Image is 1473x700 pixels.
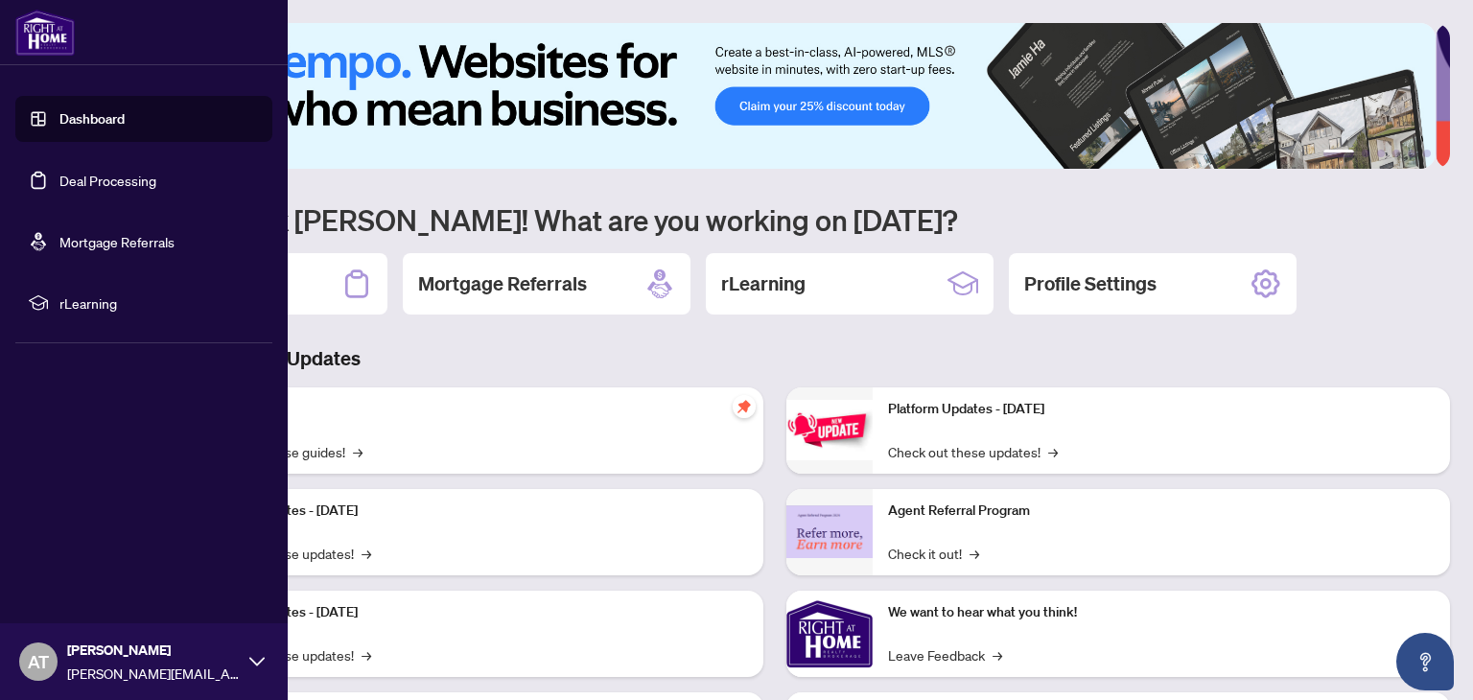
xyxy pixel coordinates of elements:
a: Deal Processing [59,172,156,189]
h2: Profile Settings [1024,270,1157,297]
h3: Brokerage & Industry Updates [100,345,1450,372]
p: Agent Referral Program [888,501,1435,522]
a: Leave Feedback→ [888,644,1002,665]
p: We want to hear what you think! [888,602,1435,623]
button: 4 [1392,150,1400,157]
img: Slide 0 [100,23,1436,169]
button: 6 [1423,150,1431,157]
img: Platform Updates - June 23, 2025 [786,400,873,460]
a: Dashboard [59,110,125,128]
h2: Mortgage Referrals [418,270,587,297]
span: pushpin [733,395,756,418]
img: logo [15,10,75,56]
h1: Welcome back [PERSON_NAME]! What are you working on [DATE]? [100,201,1450,238]
span: → [970,543,979,564]
button: 1 [1323,150,1354,157]
span: → [353,441,362,462]
span: AT [28,648,49,675]
button: 5 [1408,150,1415,157]
span: → [362,543,371,564]
span: → [1048,441,1058,462]
span: rLearning [59,292,259,314]
img: Agent Referral Program [786,505,873,558]
a: Check it out!→ [888,543,979,564]
button: 2 [1362,150,1369,157]
a: Check out these updates!→ [888,441,1058,462]
span: → [993,644,1002,665]
p: Self-Help [201,399,748,420]
span: [PERSON_NAME][EMAIL_ADDRESS][DOMAIN_NAME] [67,663,240,684]
h2: rLearning [721,270,806,297]
a: Mortgage Referrals [59,233,175,250]
p: Platform Updates - [DATE] [888,399,1435,420]
button: Open asap [1396,633,1454,690]
p: Platform Updates - [DATE] [201,602,748,623]
img: We want to hear what you think! [786,591,873,677]
p: Platform Updates - [DATE] [201,501,748,522]
button: 3 [1377,150,1385,157]
span: → [362,644,371,665]
span: [PERSON_NAME] [67,640,240,661]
